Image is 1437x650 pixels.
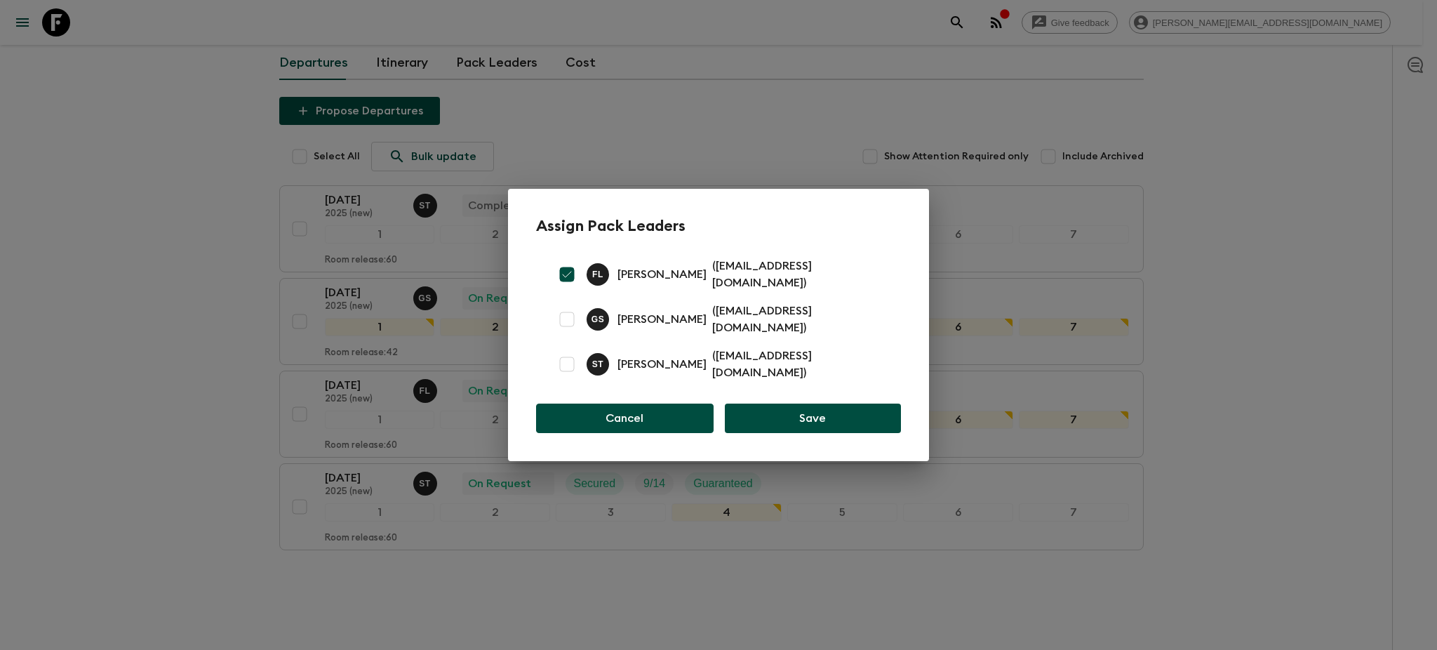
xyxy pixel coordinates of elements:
[725,404,901,433] button: Save
[712,347,884,381] p: ( [EMAIL_ADDRESS][DOMAIN_NAME] )
[536,404,714,433] button: Cancel
[617,266,707,283] p: [PERSON_NAME]
[592,269,603,280] p: F L
[712,303,884,336] p: ( [EMAIL_ADDRESS][DOMAIN_NAME] )
[617,356,707,373] p: [PERSON_NAME]
[712,258,884,291] p: ( [EMAIL_ADDRESS][DOMAIN_NAME] )
[592,359,604,370] p: S T
[617,311,707,328] p: [PERSON_NAME]
[591,314,605,325] p: G S
[536,217,901,235] h2: Assign Pack Leaders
